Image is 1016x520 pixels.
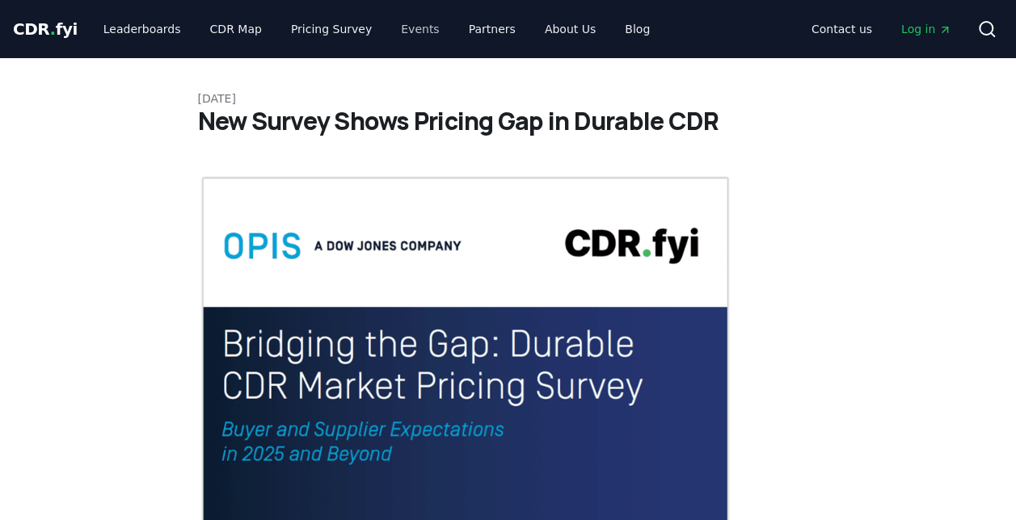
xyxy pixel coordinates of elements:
a: Events [388,15,452,44]
nav: Main [91,15,663,44]
nav: Main [799,15,964,44]
a: CDR.fyi [13,18,78,40]
span: . [50,19,56,39]
a: Contact us [799,15,885,44]
a: Log in [888,15,964,44]
span: CDR fyi [13,19,78,39]
a: Blog [612,15,663,44]
a: Pricing Survey [278,15,385,44]
a: Partners [456,15,529,44]
a: About Us [532,15,609,44]
p: [DATE] [198,90,819,107]
span: Log in [901,21,951,37]
a: CDR Map [197,15,275,44]
h1: New Survey Shows Pricing Gap in Durable CDR [198,107,819,136]
a: Leaderboards [91,15,194,44]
